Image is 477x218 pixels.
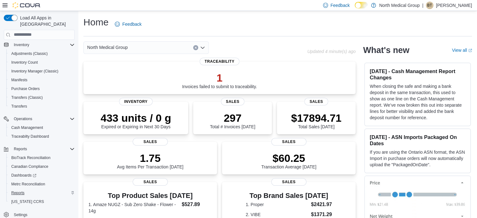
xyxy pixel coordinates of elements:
span: Manifests [9,76,75,84]
span: Sales [221,98,244,105]
span: Traceabilty Dashboard [11,134,49,139]
a: Metrc Reconciliation [9,180,48,188]
span: Metrc Reconciliation [11,182,45,187]
div: Brittani Tebeau [426,2,433,9]
a: Dashboards [6,171,77,180]
a: Dashboards [9,172,39,179]
span: Cash Management [11,125,43,130]
svg: External link [468,49,472,52]
span: Reports [11,190,24,195]
button: Purchase Orders [6,84,77,93]
span: Inventory Count [9,59,75,66]
span: Purchase Orders [9,85,75,93]
span: Transfers [9,103,75,110]
span: Inventory [119,98,153,105]
h3: Top Brand Sales [DATE] [246,192,332,199]
dd: $527.89 [182,201,212,208]
div: Expired or Expiring in Next 30 Days [101,112,171,129]
h3: [DATE] - ASN Imports Packaged On Dates [370,134,465,146]
button: Cash Management [6,123,77,132]
p: [PERSON_NAME] [436,2,472,9]
button: [US_STATE] CCRS [6,197,77,206]
button: Transfers [6,102,77,111]
button: Clear input [193,45,198,50]
span: Feedback [331,2,350,8]
a: Feedback [112,18,144,30]
button: Transfers (Classic) [6,93,77,102]
div: Transaction Average [DATE] [261,152,316,169]
dt: 1. Proper [246,201,308,208]
span: Feedback [122,21,141,27]
span: Sales [305,98,328,105]
a: Cash Management [9,124,45,131]
button: Open list of options [200,45,205,50]
p: Updated 4 minute(s) ago [307,49,356,54]
span: BT [427,2,432,9]
a: Transfers (Classic) [9,94,45,101]
h2: What's new [363,45,409,55]
p: North Medical Group [379,2,420,9]
span: Adjustments (Classic) [9,50,75,57]
button: Inventory [11,41,32,49]
button: Operations [1,114,77,123]
a: Inventory Manager (Classic) [9,67,61,75]
p: 433 units / 0 g [101,112,171,124]
h1: Home [83,16,109,29]
span: BioTrack Reconciliation [9,154,75,162]
span: Canadian Compliance [11,164,48,169]
p: If you are using the Ontario ASN format, the ASN Import in purchase orders will now automatically... [370,149,465,168]
span: Manifests [11,77,27,82]
button: Traceabilty Dashboard [6,132,77,141]
a: Purchase Orders [9,85,42,93]
button: Inventory Count [6,58,77,67]
span: Reports [11,145,75,153]
span: Operations [14,116,32,121]
button: Inventory Manager (Classic) [6,67,77,76]
span: Load All Apps in [GEOGRAPHIC_DATA] [18,15,75,27]
span: Reports [9,189,75,197]
p: $60.25 [261,152,316,164]
a: View allExternal link [452,48,472,53]
a: Adjustments (Classic) [9,50,50,57]
span: Dashboards [9,172,75,179]
input: Dark Mode [355,2,368,8]
span: Canadian Compliance [9,163,75,170]
span: BioTrack Reconciliation [11,155,50,160]
span: Settings [14,212,27,217]
a: BioTrack Reconciliation [9,154,53,162]
dd: $2421.97 [311,201,332,208]
span: Transfers [11,104,27,109]
span: Traceability [199,58,239,65]
a: Manifests [9,76,30,84]
p: | [422,2,423,9]
button: Reports [11,145,29,153]
span: Transfers (Classic) [11,95,43,100]
dt: 2. VIBE [246,211,308,218]
button: Reports [1,145,77,153]
div: Total # Invoices [DATE] [210,112,255,129]
button: Inventory [1,40,77,49]
div: Invoices failed to submit to traceability. [182,72,257,89]
a: Inventory Count [9,59,40,66]
span: [US_STATE] CCRS [11,199,44,204]
span: Cash Management [9,124,75,131]
p: When closing the safe and making a bank deposit in the same transaction, this used to show as one... [370,83,465,121]
p: 1 [182,72,257,84]
span: Inventory [14,42,29,47]
p: 1.75 [117,152,183,164]
img: Cova [13,2,41,8]
span: Metrc Reconciliation [9,180,75,188]
span: North Medical Group [87,44,128,51]
a: Reports [9,189,27,197]
h3: Top Product Sales [DATE] [88,192,212,199]
span: Adjustments (Classic) [11,51,48,56]
span: Transfers (Classic) [9,94,75,101]
a: Canadian Compliance [9,163,51,170]
button: Metrc Reconciliation [6,180,77,189]
span: Sales [271,178,306,186]
span: Inventory Count [11,60,38,65]
span: Sales [133,138,168,146]
button: Manifests [6,76,77,84]
div: Total Sales [DATE] [291,112,342,129]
